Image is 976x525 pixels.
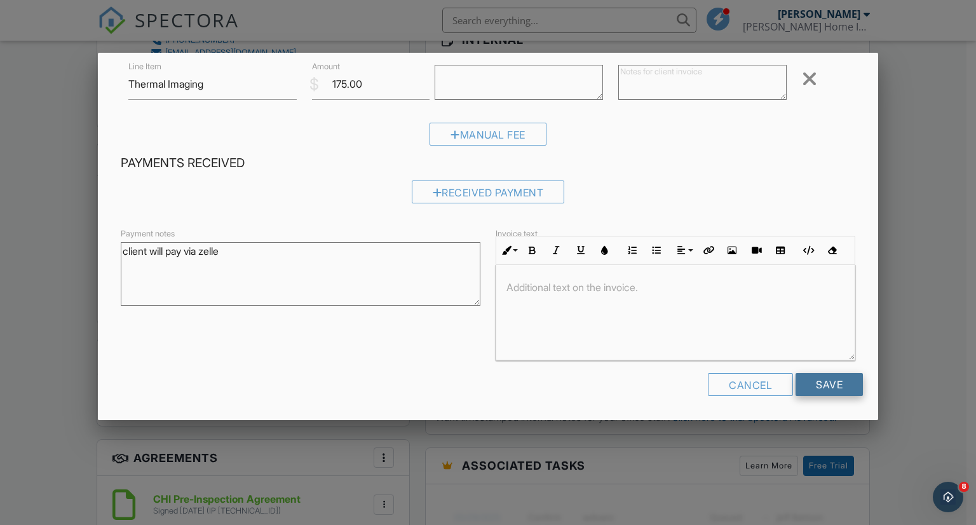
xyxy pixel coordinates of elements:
[312,61,340,72] label: Amount
[309,74,319,95] div: $
[412,181,565,203] div: Received Payment
[720,238,744,262] button: Insert Image (Ctrl+P)
[430,123,546,146] div: Manual Fee
[768,238,792,262] button: Insert Table
[796,238,820,262] button: Code View
[430,131,546,144] a: Manual Fee
[696,238,720,262] button: Insert Link (Ctrl+K)
[121,228,175,239] label: Payment notes
[796,373,863,396] input: Save
[496,228,538,239] label: Invoice text
[545,238,569,262] button: Italic (Ctrl+I)
[959,482,969,492] span: 8
[412,189,565,201] a: Received Payment
[593,238,617,262] button: Colors
[708,373,793,396] div: Cancel
[121,242,480,306] textarea: client will pay on site
[933,482,963,512] iframe: Intercom live chat
[128,61,161,72] label: Line Item
[520,238,545,262] button: Bold (Ctrl+B)
[672,238,696,262] button: Align
[744,238,768,262] button: Insert Video
[121,155,856,172] h4: Payments Received
[569,238,593,262] button: Underline (Ctrl+U)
